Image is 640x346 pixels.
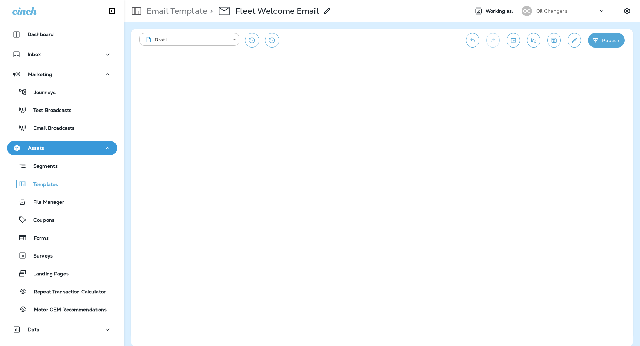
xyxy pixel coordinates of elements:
[27,199,64,206] p: File Manager
[7,103,117,117] button: Text Broadcasts
[265,33,279,48] button: View Changelog
[486,8,515,14] span: Working as:
[568,33,581,48] button: Edit details
[527,33,540,48] button: Send test email
[7,302,117,316] button: Motor OEM Recommendations
[7,266,117,281] button: Landing Pages
[7,67,117,81] button: Marketing
[536,8,567,14] p: Oil Changers
[7,284,117,298] button: Repeat Transaction Calculator
[28,32,54,37] p: Dashboard
[7,158,117,173] button: Segments
[7,230,117,245] button: Forms
[7,85,117,99] button: Journeys
[28,72,52,77] p: Marketing
[7,48,117,61] button: Inbox
[245,33,259,48] button: Restore from previous version
[507,33,520,48] button: Toggle preview
[27,235,49,242] p: Forms
[235,6,319,16] p: Fleet Welcome Email
[588,33,625,48] button: Publish
[27,307,107,313] p: Motor OEM Recommendations
[466,33,479,48] button: Undo
[27,271,69,277] p: Landing Pages
[27,163,58,170] p: Segments
[207,6,213,16] p: >
[27,217,54,224] p: Coupons
[7,195,117,209] button: File Manager
[28,52,41,57] p: Inbox
[547,33,561,48] button: Save
[522,6,532,16] div: OC
[7,323,117,336] button: Data
[102,4,122,18] button: Collapse Sidebar
[7,212,117,227] button: Coupons
[143,6,207,16] p: Email Template
[7,120,117,135] button: Email Broadcasts
[7,248,117,263] button: Surveys
[27,125,74,132] p: Email Broadcasts
[27,289,106,295] p: Repeat Transaction Calculator
[27,181,58,188] p: Templates
[7,28,117,41] button: Dashboard
[28,327,40,332] p: Data
[27,90,56,96] p: Journeys
[27,253,53,260] p: Surveys
[7,141,117,155] button: Assets
[144,36,228,43] div: Draft
[28,145,44,151] p: Assets
[7,177,117,191] button: Templates
[27,107,71,114] p: Text Broadcasts
[621,5,633,17] button: Settings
